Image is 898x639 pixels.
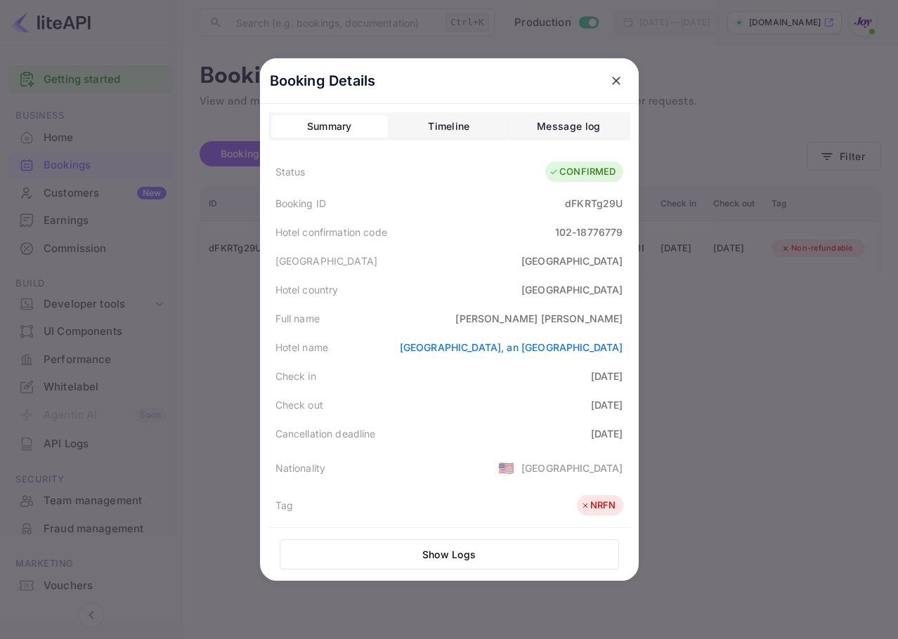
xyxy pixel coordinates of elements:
[391,115,507,138] button: Timeline
[549,165,616,179] div: CONFIRMED
[275,311,320,326] div: Full name
[275,498,293,513] div: Tag
[591,369,623,383] div: [DATE]
[591,397,623,412] div: [DATE]
[275,164,306,179] div: Status
[580,499,616,513] div: NRFN
[510,115,627,138] button: Message log
[521,461,623,475] div: [GEOGRAPHIC_DATA]
[400,341,623,353] a: [GEOGRAPHIC_DATA], an [GEOGRAPHIC_DATA]
[555,225,623,239] div: 102-18776779
[275,397,323,412] div: Check out
[275,225,387,239] div: Hotel confirmation code
[275,196,327,211] div: Booking ID
[521,253,623,268] div: [GEOGRAPHIC_DATA]
[275,369,316,383] div: Check in
[275,253,378,268] div: [GEOGRAPHIC_DATA]
[275,282,339,297] div: Hotel country
[280,539,619,569] button: Show Logs
[428,118,469,135] div: Timeline
[591,426,623,441] div: [DATE]
[275,426,376,441] div: Cancellation deadline
[498,455,514,480] span: United States
[521,282,623,297] div: [GEOGRAPHIC_DATA]
[270,70,376,91] p: Booking Details
[275,461,326,475] div: Nationality
[455,311,623,326] div: [PERSON_NAME] [PERSON_NAME]
[307,118,352,135] div: Summary
[537,118,600,135] div: Message log
[271,115,388,138] button: Summary
[565,196,623,211] div: dFKRTg29U
[604,68,629,93] button: close
[275,340,329,355] div: Hotel name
